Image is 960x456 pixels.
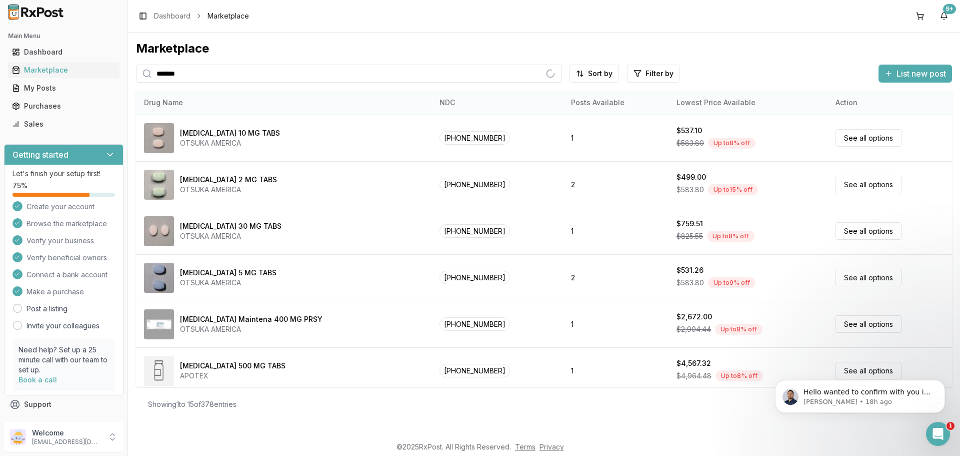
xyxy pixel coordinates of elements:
[26,270,107,280] span: Connect a bank account
[32,428,101,438] p: Welcome
[8,32,119,40] h2: Main Menu
[180,185,277,195] div: OTSUKA AMERICA
[676,371,711,381] span: $4,964.48
[26,219,107,229] span: Browse the marketplace
[180,175,277,185] div: [MEDICAL_DATA] 2 MG TABS
[715,324,762,335] div: Up to 8 % off
[835,222,901,240] a: See all options
[676,185,704,195] span: $583.80
[708,184,758,195] div: Up to 15 % off
[144,123,174,153] img: Abilify 10 MG TABS
[12,83,115,93] div: My Posts
[18,375,57,384] a: Book a call
[936,8,952,24] button: 9+
[4,395,123,413] button: Support
[8,61,119,79] a: Marketplace
[4,98,123,114] button: Purchases
[180,221,281,231] div: [MEDICAL_DATA] 30 MG TABS
[180,324,322,334] div: OTSUKA AMERICA
[4,116,123,132] button: Sales
[12,47,115,57] div: Dashboard
[4,44,123,60] button: Dashboard
[26,202,94,212] span: Create your account
[180,361,285,371] div: [MEDICAL_DATA] 500 MG TABS
[439,364,510,377] span: [PHONE_NUMBER]
[207,11,249,21] span: Marketplace
[180,138,280,148] div: OTSUKA AMERICA
[645,69,673,79] span: Filter by
[32,438,101,446] p: [EMAIL_ADDRESS][DOMAIN_NAME]
[878,70,952,80] a: List new post
[18,345,109,375] p: Need help? Set up a 25 minute call with our team to set up.
[563,254,668,301] td: 2
[563,347,668,394] td: 1
[439,178,510,191] span: [PHONE_NUMBER]
[439,271,510,284] span: [PHONE_NUMBER]
[515,442,535,451] a: Terms
[627,65,680,83] button: Filter by
[154,11,249,21] nav: breadcrumb
[26,287,84,297] span: Make a purchase
[144,309,174,339] img: Abilify Maintena 400 MG PRSY
[8,43,119,61] a: Dashboard
[4,4,68,20] img: RxPost Logo
[676,126,702,136] div: $537.10
[24,417,58,427] span: Feedback
[148,399,236,409] div: Showing 1 to 15 of 378 entries
[136,41,952,57] div: Marketplace
[26,321,99,331] a: Invite your colleagues
[12,65,115,75] div: Marketplace
[835,176,901,193] a: See all options
[180,278,276,288] div: OTSUKA AMERICA
[26,253,107,263] span: Verify beneficial owners
[144,263,174,293] img: Abilify 5 MG TABS
[676,312,712,322] div: $2,672.00
[563,301,668,347] td: 1
[12,149,68,161] h3: Getting started
[26,304,67,314] a: Post a listing
[144,356,174,386] img: Abiraterone Acetate 500 MG TABS
[12,181,27,191] span: 75 %
[144,216,174,246] img: Abilify 30 MG TABS
[946,422,954,430] span: 1
[12,101,115,111] div: Purchases
[588,69,612,79] span: Sort by
[180,128,280,138] div: [MEDICAL_DATA] 10 MG TABS
[180,231,281,241] div: OTSUKA AMERICA
[439,317,510,331] span: [PHONE_NUMBER]
[431,91,563,115] th: NDC
[708,138,755,149] div: Up to 8 % off
[563,208,668,254] td: 1
[144,170,174,200] img: Abilify 2 MG TABS
[943,4,956,14] div: 9+
[180,268,276,278] div: [MEDICAL_DATA] 5 MG TABS
[4,413,123,431] button: Feedback
[136,91,431,115] th: Drug Name
[835,315,901,333] a: See all options
[12,169,115,179] p: Let's finish your setup first!
[676,265,703,275] div: $531.26
[676,219,703,229] div: $759.51
[8,97,119,115] a: Purchases
[835,269,901,286] a: See all options
[439,131,510,145] span: [PHONE_NUMBER]
[439,224,510,238] span: [PHONE_NUMBER]
[835,129,901,147] a: See all options
[760,359,960,429] iframe: Intercom notifications message
[676,172,706,182] div: $499.00
[676,358,711,368] div: $4,567.32
[676,278,704,288] span: $583.80
[827,91,952,115] th: Action
[4,62,123,78] button: Marketplace
[563,115,668,161] td: 1
[926,422,950,446] iframe: Intercom live chat
[154,11,190,21] a: Dashboard
[563,161,668,208] td: 2
[676,324,711,334] span: $2,904.44
[676,138,704,148] span: $583.80
[8,79,119,97] a: My Posts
